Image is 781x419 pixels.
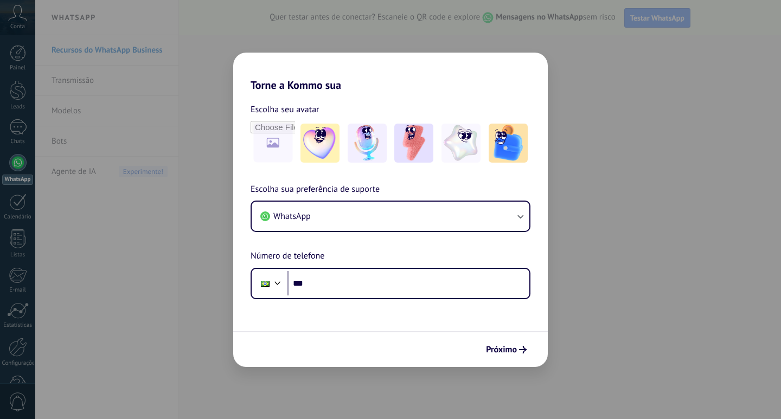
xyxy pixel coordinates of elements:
[441,124,481,163] img: -4.jpeg
[481,340,532,359] button: Próximo
[486,346,517,353] span: Próximo
[252,202,529,231] button: WhatsApp
[251,249,324,263] span: Número de telefone
[394,124,433,163] img: -3.jpeg
[255,272,276,295] div: Brazil: + 55
[489,124,528,163] img: -5.jpeg
[251,183,380,197] span: Escolha sua preferência de suporte
[348,124,387,163] img: -2.jpeg
[251,102,319,117] span: Escolha seu avatar
[233,53,548,92] h2: Torne a Kommo sua
[300,124,340,163] img: -1.jpeg
[273,211,311,222] span: WhatsApp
